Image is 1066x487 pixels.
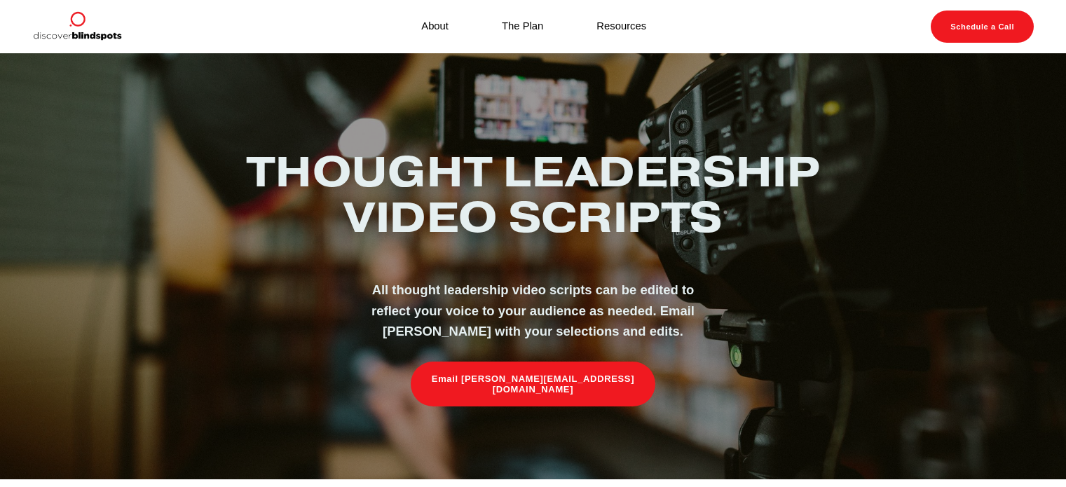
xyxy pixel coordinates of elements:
[931,11,1034,43] a: Schedule a Call
[596,18,646,36] a: Resources
[242,149,824,240] h2: Thought Leadership Video Scripts
[502,18,543,36] a: The Plan
[371,282,698,338] strong: All thought leadership video scripts can be edited to reflect your voice to your audience as need...
[421,18,449,36] a: About
[32,11,122,43] img: Discover Blind Spots
[411,362,655,406] a: Email [PERSON_NAME][EMAIL_ADDRESS][DOMAIN_NAME]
